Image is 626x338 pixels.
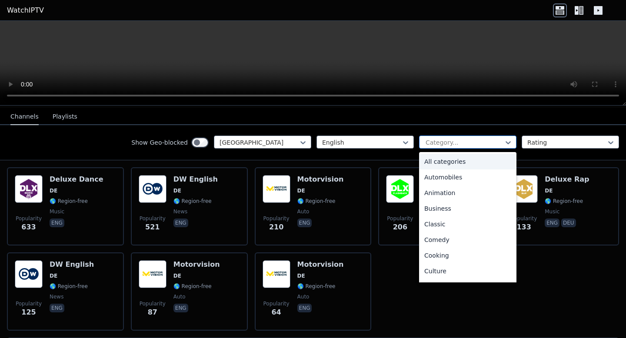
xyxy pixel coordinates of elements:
span: auto [297,208,310,215]
img: Motorvision [263,175,290,203]
h6: Motorvision [173,260,220,269]
div: Culture [419,263,516,279]
span: 64 [271,307,281,318]
span: 87 [148,307,157,318]
span: DE [50,187,57,194]
img: Deluxe Flashback [386,175,414,203]
span: 210 [269,222,283,232]
img: Deluxe Rap [510,175,538,203]
span: 🌎 Region-free [173,198,212,205]
span: music [545,208,559,215]
div: All categories [419,154,516,169]
p: eng [173,304,188,312]
span: 🌎 Region-free [297,198,336,205]
div: Business [419,201,516,216]
p: eng [297,219,312,227]
a: WatchIPTV [7,5,44,16]
span: DE [297,187,305,194]
span: DE [297,272,305,279]
span: 🌎 Region-free [173,283,212,290]
div: Automobiles [419,169,516,185]
img: Deluxe Dance [15,175,43,203]
span: auto [173,293,186,300]
span: Popularity [263,215,290,222]
p: eng [297,304,312,312]
h6: Motorvision [297,260,344,269]
img: Motorvision [139,260,166,288]
span: auto [297,293,310,300]
span: DE [50,272,57,279]
span: Popularity [140,215,166,222]
div: Animation [419,185,516,201]
span: news [50,293,63,300]
span: Popularity [263,300,290,307]
span: DE [545,187,553,194]
span: 🌎 Region-free [297,283,336,290]
h6: Motorvision [297,175,344,184]
span: 125 [21,307,36,318]
span: 🌎 Region-free [50,198,88,205]
span: 521 [145,222,160,232]
button: Playlists [53,109,77,125]
span: DE [173,187,181,194]
p: eng [173,219,188,227]
h6: DW English [173,175,218,184]
p: eng [545,219,559,227]
span: Popularity [16,300,42,307]
span: 206 [393,222,407,232]
h6: Deluxe Rap [545,175,589,184]
span: Popularity [16,215,42,222]
h6: DW English [50,260,94,269]
label: Show Geo-blocked [131,138,188,147]
span: 133 [516,222,531,232]
div: Classic [419,216,516,232]
span: music [50,208,64,215]
span: Popularity [387,215,413,222]
div: Documentary [419,279,516,295]
span: 🌎 Region-free [50,283,88,290]
h6: Deluxe Dance [50,175,103,184]
span: Popularity [140,300,166,307]
img: DW English [15,260,43,288]
img: Motorvision [263,260,290,288]
span: 633 [21,222,36,232]
p: deu [561,219,576,227]
p: eng [50,219,64,227]
span: 🌎 Region-free [545,198,583,205]
span: news [173,208,187,215]
img: DW English [139,175,166,203]
span: Popularity [511,215,537,222]
p: eng [50,304,64,312]
div: Comedy [419,232,516,248]
button: Channels [10,109,39,125]
div: Cooking [419,248,516,263]
span: DE [173,272,181,279]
